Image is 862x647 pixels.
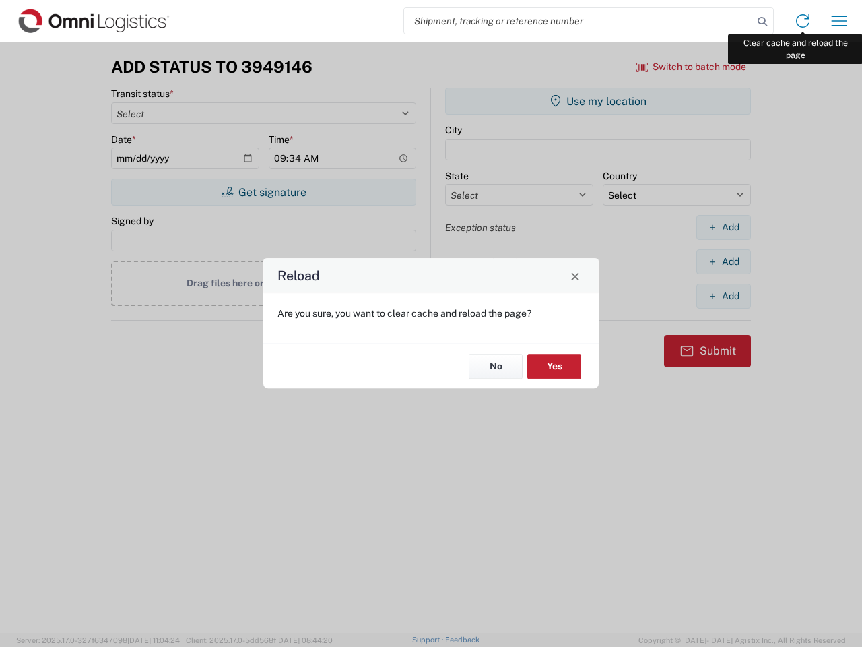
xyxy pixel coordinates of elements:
button: Yes [527,354,581,379]
input: Shipment, tracking or reference number [404,8,753,34]
button: Close [566,266,585,285]
h4: Reload [277,266,320,286]
button: No [469,354,523,379]
p: Are you sure, you want to clear cache and reload the page? [277,307,585,319]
